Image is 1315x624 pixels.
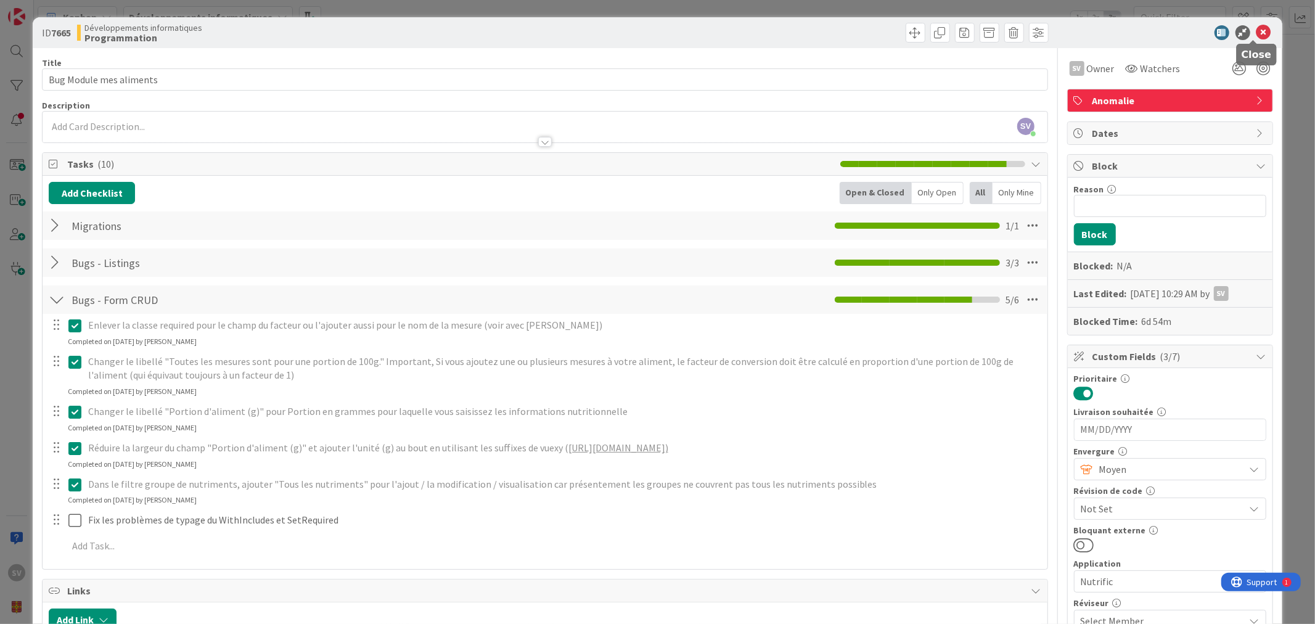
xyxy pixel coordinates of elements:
[993,182,1041,204] div: Only Mine
[1074,408,1266,416] div: Livraison souhaitée
[88,355,1016,382] span: Toutes les mesures sont pour une portion de 100g." Important, Si vous ajoutez une ou plusieurs me...
[67,252,345,274] input: Add Checklist...
[1081,573,1239,590] span: Nutrific
[84,23,202,33] span: Développements informatiques
[1131,286,1229,301] div: [DATE] 10:29 AM by
[1074,559,1266,568] div: Application
[88,477,1039,491] p: Dans le filtre groupe de nutriments, ajouter "Tous les nutriments" pour l'ajout / la modification...
[42,25,71,40] span: ID
[912,182,964,204] div: Only Open
[88,513,1039,527] p: Fix les problèmes de typage du WithIncludes et SetRequired
[1160,350,1181,363] span: ( 3/7 )
[1074,374,1266,383] div: Prioritaire
[1242,49,1272,60] h5: Close
[68,386,197,397] div: Completed on [DATE] by [PERSON_NAME]
[1006,218,1020,233] span: 1 / 1
[68,422,197,433] div: Completed on [DATE] by [PERSON_NAME]
[1074,184,1104,195] label: Reason
[1006,255,1020,270] span: 3 / 3
[68,336,197,347] div: Completed on [DATE] by [PERSON_NAME]
[42,68,1047,91] input: type card name here...
[1074,258,1113,273] b: Blocked:
[1070,61,1084,76] div: SV
[1117,258,1133,273] div: N/A
[1087,61,1115,76] span: Owner
[169,405,628,417] span: Portion d'aliment (g)" pour Portion en grammes pour laquelle vous saisissez les informations nutr...
[568,441,668,454] a: [URL][DOMAIN_NAME])
[1074,447,1266,456] div: Envergure
[1017,118,1034,135] span: SV
[1081,419,1260,440] input: MM/DD/YYYY
[840,182,912,204] div: Open & Closed
[1074,314,1138,329] b: Blocked Time:
[88,441,1039,455] p: Réduire la largeur du champ "
[1092,158,1250,173] span: Block
[1141,61,1181,76] span: Watchers
[1074,286,1127,301] b: Last Edited:
[67,583,1025,598] span: Links
[1074,526,1266,535] div: Bloquant externe
[1214,286,1229,301] div: SV
[88,355,1039,382] p: Changer le libellé "
[1074,599,1266,607] div: Réviseur
[970,182,993,204] div: All
[84,33,202,43] b: Programmation
[1006,292,1020,307] span: 5 / 6
[1092,126,1250,141] span: Dates
[1074,223,1116,245] button: Block
[26,2,56,17] span: Support
[67,215,345,237] input: Add Checklist...
[1099,461,1239,478] span: Moyen
[1092,93,1250,108] span: Anomalie
[49,182,135,204] button: Add Checklist
[64,5,67,15] div: 1
[88,318,1039,332] p: Enlever la classe required pour le champ du facteur ou l'ajouter aussi pour le nom de la mesure (...
[42,100,90,111] span: Description
[51,27,71,39] b: 7665
[88,404,1039,419] p: Changer le libellé "
[68,495,197,506] div: Completed on [DATE] by [PERSON_NAME]
[211,441,568,454] span: Portion d'aliment (g)" et ajouter l'unité (g) au bout en utilisant les suffixes de vuexy (
[1142,314,1172,329] div: 6d 54m
[67,289,345,311] input: Add Checklist...
[1081,500,1239,517] span: Not Set
[42,57,62,68] label: Title
[68,459,197,470] div: Completed on [DATE] by [PERSON_NAME]
[1092,349,1250,364] span: Custom Fields
[97,158,114,170] span: ( 10 )
[67,157,834,171] span: Tasks
[1074,486,1266,495] div: Révision de code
